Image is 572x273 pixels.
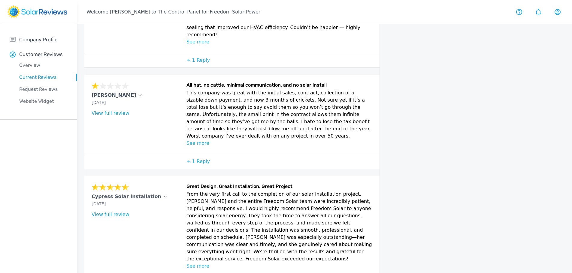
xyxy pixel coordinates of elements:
[92,212,129,217] a: View full review
[186,82,373,89] h6: All hat, no cattle, minimal communication, and no solar install
[186,191,373,263] p: From the very first call to the completion of our solar installation project, [PERSON_NAME] and t...
[19,36,57,43] p: Company Profile
[186,38,373,46] p: See more
[10,74,77,81] p: Current Reviews
[186,89,373,140] p: This company was great with the initial sales, contract, collection of a sizable down payment, an...
[192,158,210,165] p: 1 Reply
[186,140,373,147] p: See more
[10,98,77,105] p: Website Widget
[92,92,136,99] p: [PERSON_NAME]
[10,71,77,83] a: Current Reviews
[10,86,77,93] p: Request Reviews
[186,263,373,270] p: See more
[10,95,77,107] a: Website Widget
[192,57,210,64] p: 1 Reply
[186,183,373,191] h6: Great Design, Great Installation, Great Project
[10,83,77,95] a: Request Reviews
[19,51,63,58] p: Customer Reviews
[10,62,77,69] p: Overview
[92,110,129,116] a: View full review
[10,59,77,71] a: Overview
[92,100,106,105] span: [DATE]
[92,193,161,200] p: Cypress Solar Installation
[86,8,260,16] p: Welcome [PERSON_NAME] to The Control Panel for Freedom Solar Power
[92,201,106,206] span: [DATE]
